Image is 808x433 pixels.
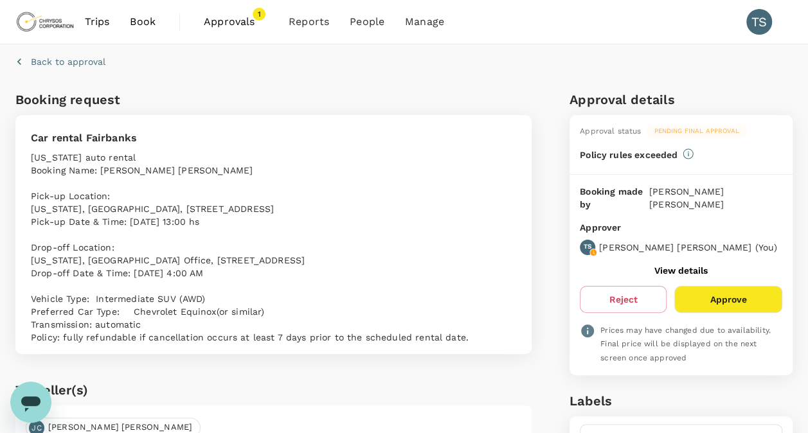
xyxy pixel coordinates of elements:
[15,89,271,110] h6: Booking request
[600,326,771,363] span: Prices may have changed due to availability. Final price will be displayed on the next screen onc...
[599,241,777,254] p: [PERSON_NAME] [PERSON_NAME] ( You )
[31,151,516,344] pre: [US_STATE] auto rental Booking Name: [PERSON_NAME] [PERSON_NAME] Pick-up Location: [US_STATE], [G...
[580,148,678,161] p: Policy rules exceeded
[649,185,782,211] p: [PERSON_NAME] [PERSON_NAME]
[580,286,667,313] button: Reject
[253,8,265,21] span: 1
[15,8,75,36] img: Chrysos Corporation
[580,125,641,138] div: Approval status
[654,265,708,276] button: View details
[130,14,156,30] span: Book
[204,14,268,30] span: Approvals
[580,221,782,234] p: Approver
[31,130,516,146] p: Car rental Fairbanks
[31,55,105,68] p: Back to approval
[350,14,384,30] span: People
[289,14,329,30] span: Reports
[15,380,532,400] h6: Traveller(s)
[746,9,772,35] div: TS
[646,127,746,136] span: Pending final approval
[15,55,105,68] button: Back to approval
[570,391,793,411] h6: Labels
[405,14,444,30] span: Manage
[584,242,591,251] p: TS
[580,185,649,211] p: Booking made by
[570,89,793,110] h6: Approval details
[10,382,51,423] iframe: Button to launch messaging window
[85,14,110,30] span: Trips
[674,286,782,313] button: Approve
